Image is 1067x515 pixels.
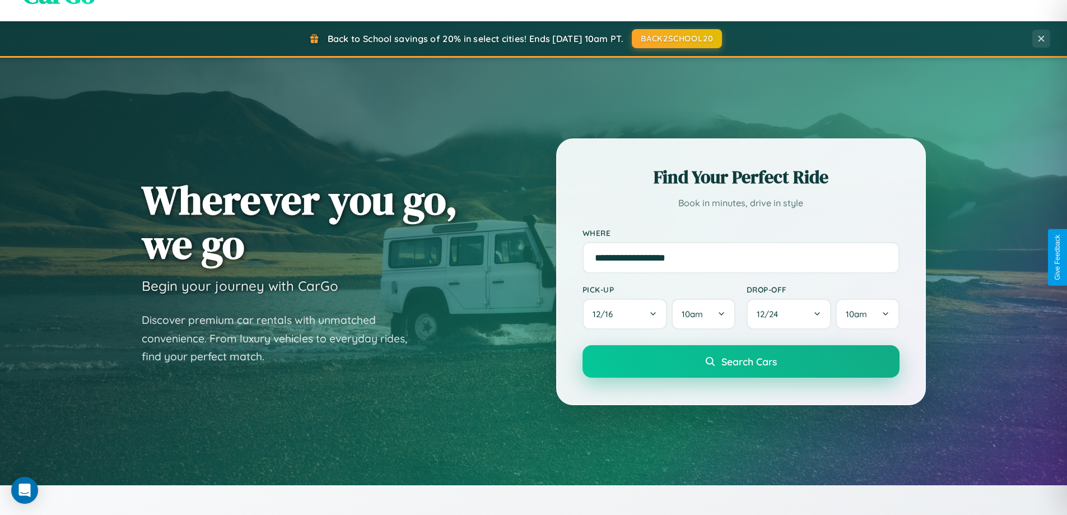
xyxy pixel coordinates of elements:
p: Discover premium car rentals with unmatched convenience. From luxury vehicles to everyday rides, ... [142,311,422,366]
span: 10am [682,309,703,319]
button: Search Cars [583,345,900,378]
button: 10am [836,299,899,330]
button: BACK2SCHOOL20 [632,29,722,48]
label: Where [583,228,900,238]
label: Drop-off [747,285,900,294]
h1: Wherever you go, we go [142,178,458,266]
h3: Begin your journey with CarGo [142,277,338,294]
div: Open Intercom Messenger [11,477,38,504]
button: 12/24 [747,299,832,330]
div: Give Feedback [1054,235,1061,280]
h2: Find Your Perfect Ride [583,165,900,189]
label: Pick-up [583,285,735,294]
button: 10am [672,299,735,330]
p: Book in minutes, drive in style [583,195,900,211]
span: 10am [846,309,867,319]
span: 12 / 24 [757,309,784,319]
span: 12 / 16 [593,309,618,319]
span: Back to School savings of 20% in select cities! Ends [DATE] 10am PT. [328,33,623,44]
button: 12/16 [583,299,668,330]
span: Search Cars [721,355,777,368]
